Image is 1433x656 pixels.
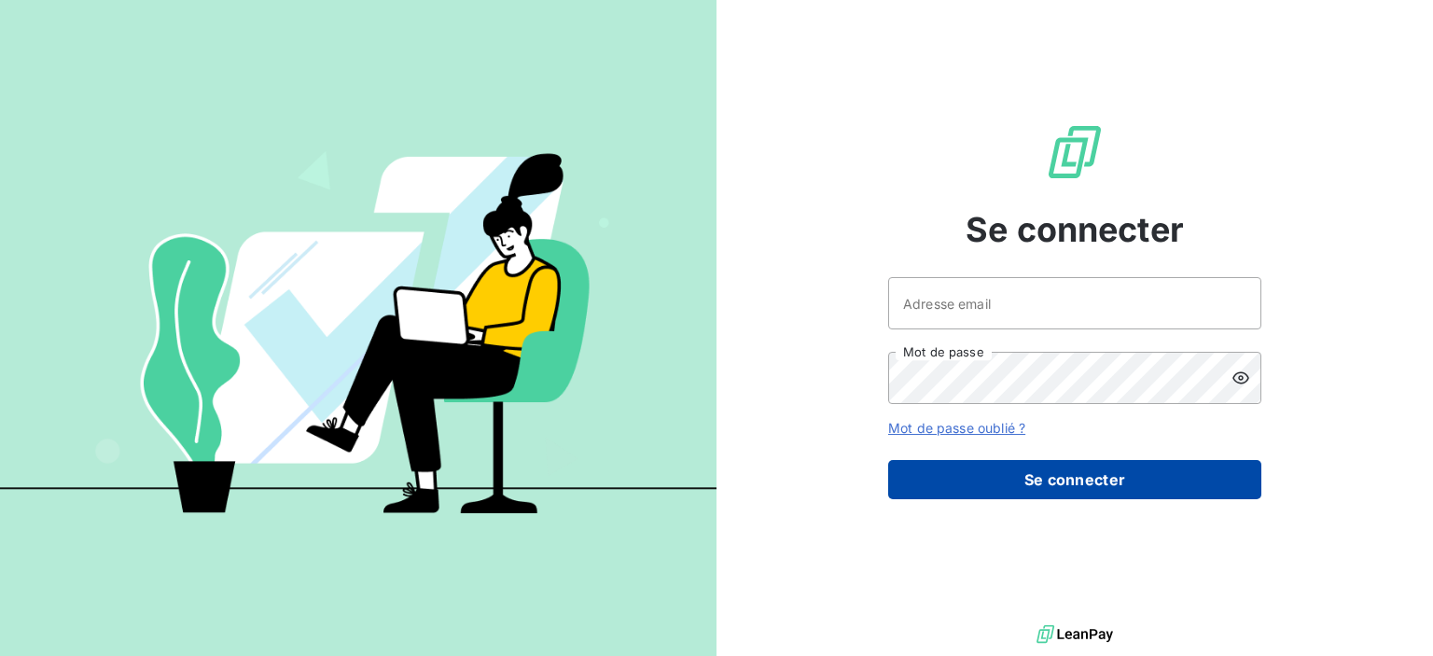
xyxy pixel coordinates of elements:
img: logo [1036,621,1113,649]
button: Se connecter [888,460,1261,499]
img: Logo LeanPay [1045,122,1105,182]
a: Mot de passe oublié ? [888,420,1025,436]
input: placeholder [888,277,1261,329]
span: Se connecter [966,204,1184,255]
